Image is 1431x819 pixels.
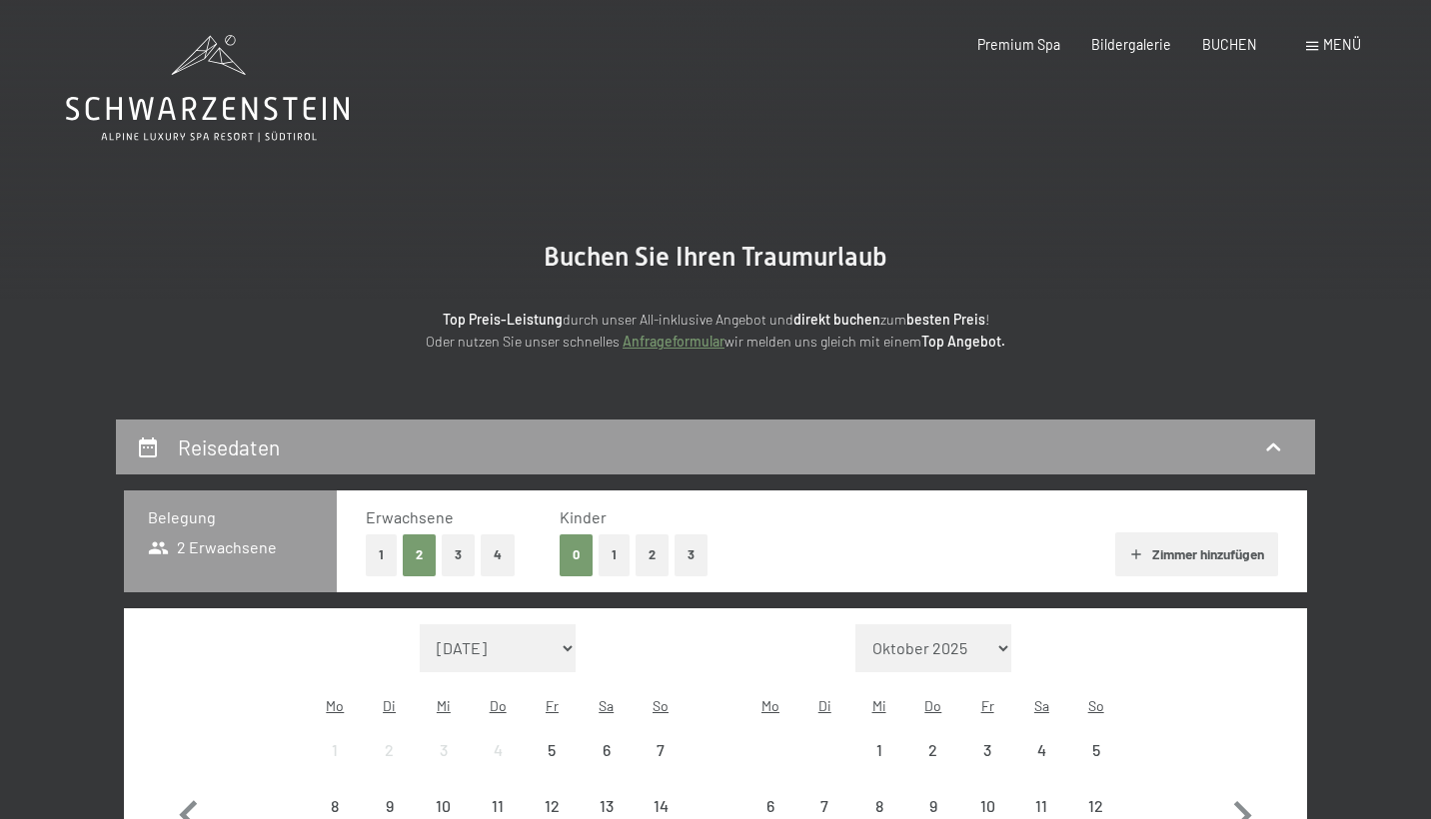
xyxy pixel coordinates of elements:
button: 0 [560,534,593,575]
div: Wed Oct 01 2025 [851,723,905,777]
div: 5 [527,742,577,792]
div: Anreise nicht möglich [308,723,362,777]
strong: direkt buchen [793,311,880,328]
div: Thu Oct 02 2025 [906,723,960,777]
button: Zimmer hinzufügen [1115,532,1278,576]
div: Anreise nicht möglich [580,723,634,777]
abbr: Sonntag [653,697,669,714]
button: 1 [366,534,397,575]
div: 1 [853,742,903,792]
div: Anreise nicht möglich [525,723,579,777]
div: Anreise nicht möglich [362,723,416,777]
span: Menü [1323,36,1361,53]
abbr: Freitag [546,697,559,714]
abbr: Donnerstag [924,697,941,714]
div: Anreise nicht möglich [417,723,471,777]
div: Anreise nicht möglich [1014,723,1068,777]
a: BUCHEN [1202,36,1257,53]
abbr: Donnerstag [490,697,507,714]
h3: Belegung [148,506,313,528]
abbr: Samstag [599,697,614,714]
p: durch unser All-inklusive Angebot und zum ! Oder nutzen Sie unser schnelles wir melden uns gleich... [276,309,1155,354]
div: Anreise nicht möglich [851,723,905,777]
button: 4 [481,534,515,575]
abbr: Mittwoch [437,697,451,714]
abbr: Sonntag [1088,697,1104,714]
button: 3 [442,534,475,575]
div: 5 [1071,742,1121,792]
div: 2 [908,742,958,792]
div: Anreise nicht möglich [906,723,960,777]
abbr: Dienstag [383,697,396,714]
a: Premium Spa [977,36,1060,53]
abbr: Montag [761,697,779,714]
div: 6 [582,742,632,792]
div: 1 [310,742,360,792]
div: 7 [636,742,686,792]
abbr: Samstag [1034,697,1049,714]
button: 2 [636,534,669,575]
div: Fri Oct 03 2025 [960,723,1014,777]
abbr: Dienstag [818,697,831,714]
span: Buchen Sie Ihren Traumurlaub [544,242,887,272]
button: 1 [599,534,630,575]
div: Anreise nicht möglich [960,723,1014,777]
div: Sun Sep 07 2025 [634,723,688,777]
div: Anreise nicht möglich [471,723,525,777]
div: 3 [962,742,1012,792]
span: Erwachsene [366,507,454,526]
div: Sat Sep 06 2025 [580,723,634,777]
div: 3 [419,742,469,792]
strong: besten Preis [906,311,985,328]
div: 4 [473,742,523,792]
div: Anreise nicht möglich [1069,723,1123,777]
div: Sat Oct 04 2025 [1014,723,1068,777]
div: Sun Oct 05 2025 [1069,723,1123,777]
button: 2 [403,534,436,575]
abbr: Mittwoch [872,697,886,714]
div: 2 [364,742,414,792]
div: 4 [1016,742,1066,792]
div: Anreise nicht möglich [634,723,688,777]
div: Tue Sep 02 2025 [362,723,416,777]
div: Mon Sep 01 2025 [308,723,362,777]
a: Bildergalerie [1091,36,1171,53]
div: Wed Sep 03 2025 [417,723,471,777]
h2: Reisedaten [178,434,280,459]
strong: Top Preis-Leistung [443,311,563,328]
span: Kinder [560,507,607,526]
span: 2 Erwachsene [148,536,277,558]
abbr: Montag [326,697,344,714]
button: 3 [675,534,708,575]
div: Thu Sep 04 2025 [471,723,525,777]
strong: Top Angebot. [921,333,1005,350]
div: Fri Sep 05 2025 [525,723,579,777]
abbr: Freitag [981,697,994,714]
a: Anfrageformular [623,333,724,350]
